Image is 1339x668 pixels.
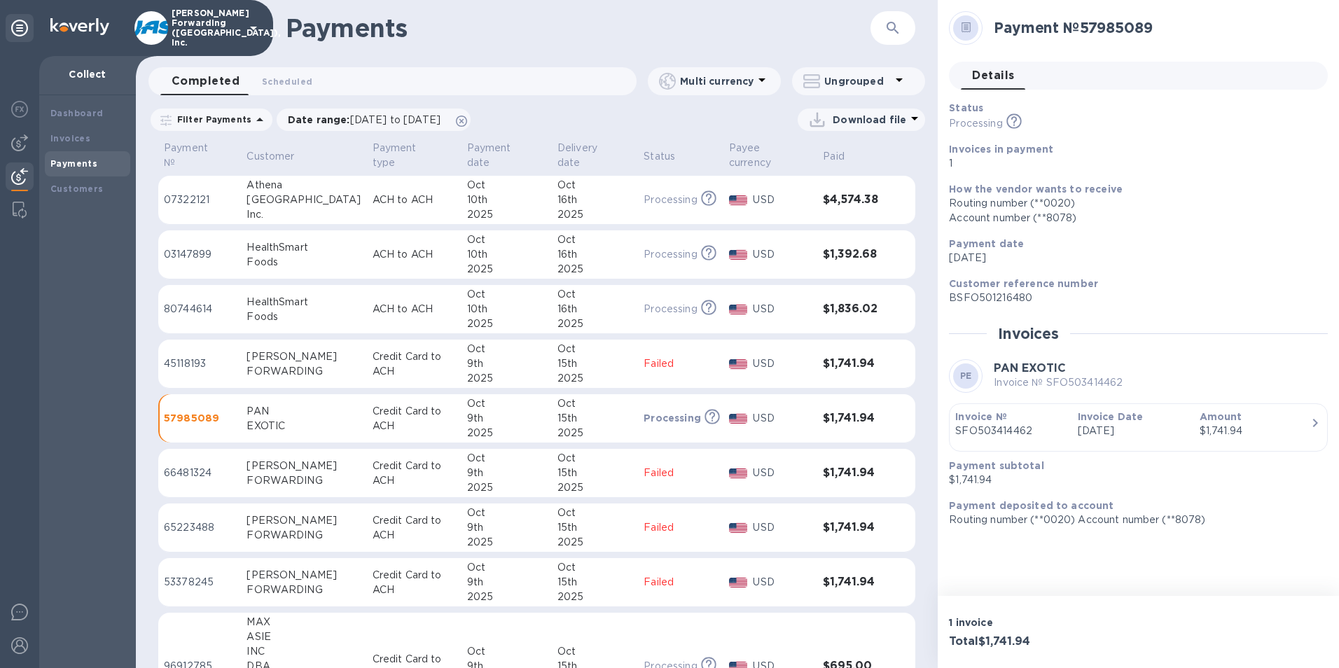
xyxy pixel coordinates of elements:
b: Payment subtotal [949,460,1043,471]
h3: Total $1,741.94 [949,635,1132,648]
div: FORWARDING [247,473,361,488]
img: USD [729,578,748,587]
b: PAN EXOTIC [994,361,1066,375]
div: 15th [557,520,632,535]
span: Customer [247,149,312,164]
p: Credit Card to ACH [373,349,456,379]
div: 16th [557,247,632,262]
div: Athena [247,178,361,193]
p: Failed [644,466,718,480]
p: Multi currency [680,74,754,88]
p: ACH to ACH [373,302,456,316]
div: 2025 [467,316,546,331]
span: [DATE] to [DATE] [350,114,440,125]
div: Oct [557,506,632,520]
p: USD [753,247,812,262]
div: [PERSON_NAME] [247,459,361,473]
p: Paid [823,149,845,164]
p: Processing [949,116,1002,131]
div: 15th [557,575,632,590]
b: Invoice № [955,411,1006,422]
p: Date range : [288,113,448,127]
p: [PERSON_NAME] Forwarding ([GEOGRAPHIC_DATA]), Inc. [172,8,242,48]
p: USD [753,356,812,371]
div: 10th [467,247,546,262]
p: 65223488 [164,520,235,535]
p: $1,741.94 [949,473,1317,487]
p: Collect [50,67,125,81]
b: Customer reference number [949,278,1098,289]
div: 9th [467,411,546,426]
h3: $1,741.94 [823,521,887,534]
div: 16th [557,193,632,207]
div: Inc. [247,207,361,222]
b: Customers [50,183,104,194]
div: Oct [467,451,546,466]
div: 9th [467,520,546,535]
div: Oct [467,560,546,575]
p: Processing [644,411,701,425]
b: Invoice Date [1078,411,1144,422]
span: Payment date [467,141,546,170]
button: Invoice №SFO503414462Invoice Date[DATE]Amount$1,741.94 [949,403,1328,452]
p: USD [753,302,812,316]
p: ACH to ACH [373,247,456,262]
p: USD [753,466,812,480]
p: Filter Payments [172,113,251,125]
div: Oct [467,342,546,356]
p: 03147899 [164,247,235,262]
p: Credit Card to ACH [373,513,456,543]
p: Credit Card to ACH [373,459,456,488]
div: Oct [557,644,632,659]
h2: Invoices [998,325,1059,342]
p: SFO503414462 [955,424,1066,438]
p: Failed [644,520,718,535]
h3: $1,741.94 [823,412,887,425]
div: Oct [557,396,632,411]
span: Payment type [373,141,456,170]
div: Oct [467,644,546,659]
div: Foods [247,255,361,270]
p: Credit Card to ACH [373,404,456,433]
div: 10th [467,302,546,316]
p: Customer [247,149,294,164]
div: 15th [557,411,632,426]
p: Delivery date [557,141,614,170]
p: Processing [644,302,697,316]
div: 10th [467,193,546,207]
div: ASIE [247,629,361,644]
b: Amount [1200,411,1242,422]
span: Scheduled [262,74,312,89]
div: [GEOGRAPHIC_DATA] [247,193,361,207]
span: Payment № [164,141,235,170]
p: Invoice № SFO503414462 [994,375,1123,390]
div: PAN [247,404,361,419]
h3: $1,392.68 [823,248,887,261]
p: 1 [949,156,1317,171]
div: $1,741.94 [1200,424,1310,438]
p: Processing [644,247,697,262]
span: Status [644,149,693,164]
p: USD [753,520,812,535]
p: USD [753,193,812,207]
div: 2025 [467,480,546,495]
img: USD [729,250,748,260]
div: 15th [557,356,632,371]
b: Status [949,102,983,113]
span: Payee currency [729,141,812,170]
p: [DATE] [1078,424,1188,438]
p: 66481324 [164,466,235,480]
div: HealthSmart [247,295,361,309]
div: 2025 [467,371,546,386]
div: 9th [467,356,546,371]
img: Foreign exchange [11,101,28,118]
p: Failed [644,575,718,590]
div: MAX [247,615,361,629]
p: Credit Card to ACH [373,568,456,597]
p: USD [753,411,812,426]
span: Completed [172,71,240,91]
div: Account number (**8078) [949,211,1317,225]
p: 45118193 [164,356,235,371]
div: 2025 [467,590,546,604]
img: Logo [50,18,109,35]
